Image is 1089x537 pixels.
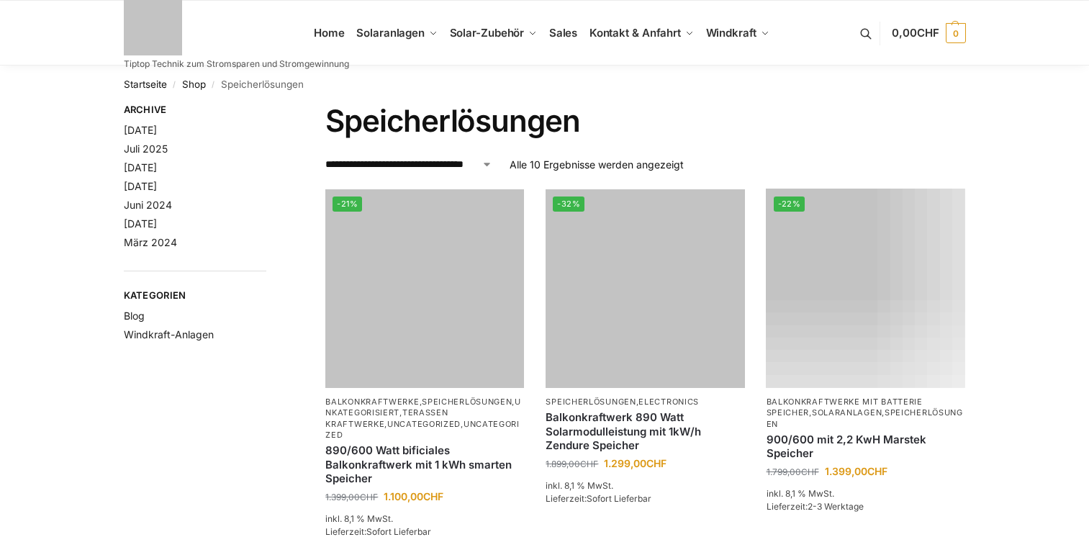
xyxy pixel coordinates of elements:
[604,457,666,469] bdi: 1.299,00
[580,459,598,469] span: CHF
[443,1,543,66] a: Solar-Zubehör
[767,397,965,430] p: , ,
[767,487,965,500] p: inkl. 8,1 % MwSt.
[767,501,864,512] span: Lieferzeit:
[892,12,965,55] a: 0,00CHF 0
[124,161,157,173] a: [DATE]
[325,189,524,388] img: ASE 1000 Batteriespeicher
[124,236,177,248] a: März 2024
[587,493,651,504] span: Sofort Lieferbar
[546,397,744,407] p: ,
[325,443,524,486] a: 890/600 Watt bificiales Balkonkraftwerk mit 1 kWh smarten Speicher
[387,419,461,429] a: Uncategorized
[546,189,744,388] a: -32%Balkonkraftwerk 890 Watt Solarmodulleistung mit 1kW/h Zendure Speicher
[124,328,214,340] a: Windkraft-Anlagen
[325,189,524,388] a: -21%ASE 1000 Batteriespeicher
[801,466,819,477] span: CHF
[767,466,819,477] bdi: 1.799,00
[812,407,882,418] a: Solaranlagen
[946,23,966,43] span: 0
[546,410,744,453] a: Balkonkraftwerk 890 Watt Solarmodulleistung mit 1kW/h Zendure Speicher
[124,310,145,322] a: Blog
[767,189,965,388] a: -22%Balkonkraftwerk mit Marstek Speicher
[351,1,443,66] a: Solaranlagen
[182,78,206,90] a: Shop
[549,26,578,40] span: Sales
[124,66,966,103] nav: Breadcrumb
[892,26,939,40] span: 0,00
[124,199,172,211] a: Juni 2024
[206,79,221,91] span: /
[767,397,923,418] a: Balkonkraftwerke mit Batterie Speicher
[124,180,157,192] a: [DATE]
[325,419,520,440] a: Uncategorized
[546,189,744,388] img: Balkonkraftwerk 890 Watt Solarmodulleistung mit 1kW/h Zendure Speicher
[700,1,775,66] a: Windkraft
[543,1,583,66] a: Sales
[325,397,524,441] p: , , , , ,
[325,407,448,428] a: Terassen Kraftwerke
[124,217,157,230] a: [DATE]
[325,526,431,537] span: Lieferzeit:
[638,397,699,407] a: Electronics
[583,1,700,66] a: Kontakt & Anfahrt
[124,78,167,90] a: Startseite
[546,397,636,407] a: Speicherlösungen
[646,457,666,469] span: CHF
[167,79,182,91] span: /
[546,479,744,492] p: inkl. 8,1 % MwSt.
[124,289,267,303] span: Kategorien
[808,501,864,512] span: 2-3 Werktage
[325,492,378,502] bdi: 1.399,00
[706,26,756,40] span: Windkraft
[546,459,598,469] bdi: 1.899,00
[423,490,443,502] span: CHF
[767,433,965,461] a: 900/600 mit 2,2 KwH Marstek Speicher
[917,26,939,40] span: CHF
[589,26,681,40] span: Kontakt & Anfahrt
[360,492,378,502] span: CHF
[325,103,965,139] h1: Speicherlösungen
[825,465,887,477] bdi: 1.399,00
[124,124,157,136] a: [DATE]
[546,493,651,504] span: Lieferzeit:
[510,157,684,172] p: Alle 10 Ergebnisse werden angezeigt
[124,143,168,155] a: Juli 2025
[325,397,419,407] a: Balkonkraftwerke
[266,104,275,119] button: Close filters
[325,513,524,525] p: inkl. 8,1 % MwSt.
[450,26,525,40] span: Solar-Zubehör
[325,397,521,418] a: Unkategorisiert
[124,103,267,117] span: Archive
[867,465,887,477] span: CHF
[356,26,425,40] span: Solaranlagen
[767,407,963,428] a: Speicherlösungen
[366,526,431,537] span: Sofort Lieferbar
[325,157,492,172] select: Shop-Reihenfolge
[124,60,349,68] p: Tiptop Technik zum Stromsparen und Stromgewinnung
[767,189,965,388] img: Balkonkraftwerk mit Marstek Speicher
[422,397,512,407] a: Speicherlösungen
[384,490,443,502] bdi: 1.100,00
